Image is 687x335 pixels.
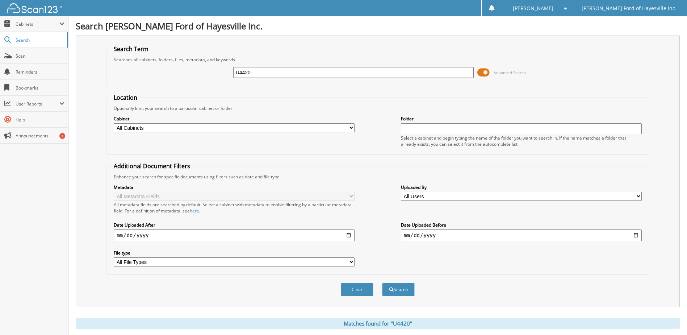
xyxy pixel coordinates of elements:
[7,3,62,13] img: scan123-logo-white.svg
[114,222,355,228] label: Date Uploaded After
[16,133,64,139] span: Announcements
[190,208,199,214] a: here
[16,117,64,123] span: Help
[401,229,642,241] input: end
[76,20,680,32] h1: Search [PERSON_NAME] Ford of Hayesville Inc.
[401,116,642,122] label: Folder
[401,184,642,190] label: Uploaded By
[382,283,415,296] button: Search
[341,283,373,296] button: Clear
[16,37,63,43] span: Search
[16,85,64,91] span: Bookmarks
[16,101,59,107] span: User Reports
[494,70,526,75] span: Advanced Search
[110,45,152,53] legend: Search Term
[16,21,59,27] span: Cabinets
[59,133,65,139] div: 1
[114,116,355,122] label: Cabinet
[114,229,355,241] input: start
[76,318,680,329] div: Matches found for "U4420"
[110,174,645,180] div: Enhance your search for specific documents using filters such as date and file type.
[513,6,553,11] span: [PERSON_NAME]
[110,105,645,111] div: Optionally limit your search to a particular cabinet or folder
[110,162,194,170] legend: Additional Document Filters
[401,135,642,147] div: Select a cabinet and begin typing the name of the folder you want to search in. If the name match...
[582,6,676,11] span: [PERSON_NAME] Ford of Hayesville Inc.
[16,69,64,75] span: Reminders
[401,222,642,228] label: Date Uploaded Before
[114,250,355,256] label: File type
[114,184,355,190] label: Metadata
[114,202,355,214] div: All metadata fields are searched by default. Select a cabinet with metadata to enable filtering b...
[16,53,64,59] span: Scan
[110,57,645,63] div: Searches all cabinets, folders, files, metadata, and keywords
[110,94,141,102] legend: Location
